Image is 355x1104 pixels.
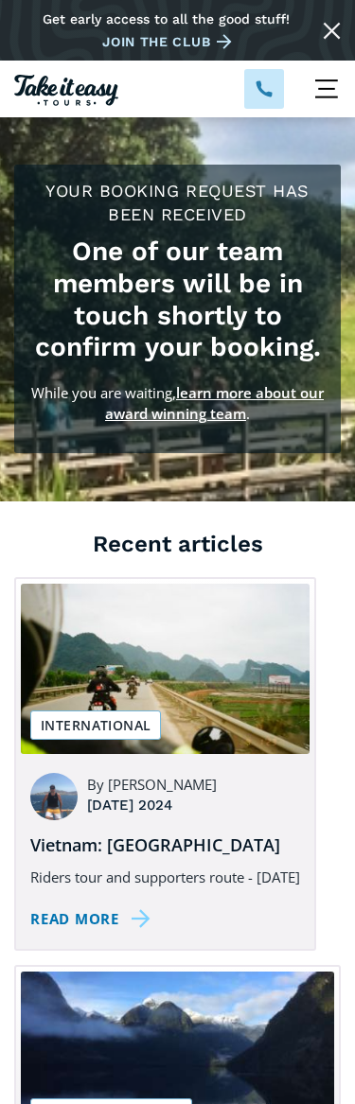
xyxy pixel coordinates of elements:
p: Riders tour and supporters route - [DATE] [30,866,300,888]
h4: Vietnam: [GEOGRAPHIC_DATA] [30,834,300,856]
div: International [30,710,161,740]
a: learn more about our award winning team [105,383,324,424]
h3: Recent articles [14,530,341,558]
div: By [87,775,104,794]
img: Take it easy Tours logo [14,75,118,105]
div: [DATE] [87,796,133,815]
p: While you are waiting, . [28,382,327,425]
a: Homepage [14,72,118,105]
div: Get early access to all the good stuff! [43,11,290,26]
div: menu [298,61,355,117]
a: Vietnam: [GEOGRAPHIC_DATA]By[PERSON_NAME][DATE]2024Riders tour and supporters route - [DATE]Read ... [14,577,316,951]
h2: One of our team members will be in touch shortly to confirm your booking. [28,236,327,362]
div: Read more [30,907,119,930]
div: 2024 [138,796,172,815]
a: Close message [318,17,346,44]
a: Join the club [102,31,239,52]
div: [PERSON_NAME] [108,775,217,794]
h1: Your booking request has been received [28,179,327,226]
